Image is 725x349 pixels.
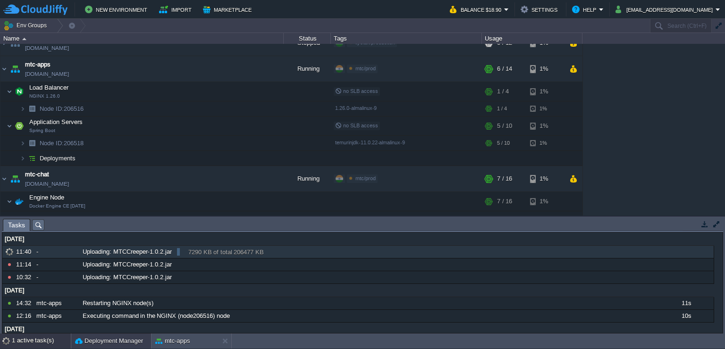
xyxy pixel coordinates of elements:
img: AMDAwAAAACH5BAEAAAAALAAAAAABAAEAAAICRAEAOw== [7,82,12,101]
span: 206644 [39,215,85,223]
div: - [34,271,79,283]
span: Engine Node [28,193,66,201]
img: AMDAwAAAACH5BAEAAAAALAAAAAABAAEAAAICRAEAOw== [20,101,25,116]
div: 11s [663,297,708,309]
div: Running [284,166,331,191]
a: Node ID:206516 [39,105,85,113]
div: 11:14 [16,258,33,271]
div: - [34,246,79,258]
div: 1% [530,116,561,135]
div: 1% [530,211,561,226]
span: Node ID: [40,140,64,147]
div: 1 / 4 [497,82,509,101]
span: NGINX 1.26.0 [29,93,60,99]
div: 12:16 [16,310,33,322]
div: 1% [530,166,561,191]
div: Name [1,33,283,44]
button: Settings [521,4,560,15]
span: temurinjdk-11.0.22-almalinux-9 [335,140,405,145]
div: 7 / 16 [497,192,512,211]
button: Env Groups [3,19,50,32]
span: Uploading: MTCCreeper-1.0.2.jar [83,248,172,256]
div: 7290 KB of total 206477 KB [179,248,273,258]
div: 10:32 [16,271,33,283]
div: [DATE] [2,323,714,335]
div: Status [284,33,330,44]
div: Running [284,56,331,82]
div: [DATE] [2,284,714,297]
span: no SLB access [335,123,378,128]
span: 206516 [39,105,85,113]
span: no SLB access [335,88,378,94]
img: CloudJiffy [3,4,67,16]
a: Node ID:206644 [39,215,85,223]
span: Application Servers [28,118,84,126]
div: 1% [530,82,561,101]
a: [DOMAIN_NAME] [25,179,69,189]
a: [DOMAIN_NAME] [25,43,69,53]
a: Application ServersSpring Boot [28,118,84,125]
div: 6 / 14 [497,56,512,82]
img: AMDAwAAAACH5BAEAAAAALAAAAAABAAEAAAICRAEAOw== [25,211,39,226]
div: 5 / 10 [497,116,512,135]
span: Restarting NGINX node(s) [83,299,153,307]
button: Deployment Manager [75,336,143,346]
div: 1% [530,192,561,211]
img: AMDAwAAAACH5BAEAAAAALAAAAAABAAEAAAICRAEAOw== [0,166,8,191]
a: Node ID:206518 [39,139,85,147]
img: AMDAwAAAACH5BAEAAAAALAAAAAABAAEAAAICRAEAOw== [13,82,26,101]
span: Tasks [8,219,25,231]
span: Docker Engine CE [DATE] [29,203,85,209]
img: AMDAwAAAACH5BAEAAAAALAAAAAABAAEAAAICRAEAOw== [20,151,25,166]
img: AMDAwAAAACH5BAEAAAAALAAAAAABAAEAAAICRAEAOw== [8,56,22,82]
div: 14:32 [16,297,33,309]
span: 1.26.0-almalinux-9 [335,105,377,111]
img: AMDAwAAAACH5BAEAAAAALAAAAAABAAEAAAICRAEAOw== [7,192,12,211]
span: Node ID: [40,215,64,222]
img: AMDAwAAAACH5BAEAAAAALAAAAAABAAEAAAICRAEAOw== [20,211,25,226]
div: Tags [331,33,481,44]
button: Balance $18.90 [450,4,504,15]
a: mtc-chat [25,170,49,179]
img: AMDAwAAAACH5BAEAAAAALAAAAAABAAEAAAICRAEAOw== [0,56,8,82]
img: AMDAwAAAACH5BAEAAAAALAAAAAABAAEAAAICRAEAOw== [13,192,26,211]
img: AMDAwAAAACH5BAEAAAAALAAAAAABAAEAAAICRAEAOw== [20,136,25,150]
a: Engine NodeDocker Engine CE [DATE] [28,194,66,201]
button: mtc-apps [155,336,190,346]
span: 206518 [39,139,85,147]
div: [DATE] [2,233,714,245]
span: Node ID: [40,105,64,112]
div: 10s [663,310,708,322]
img: AMDAwAAAACH5BAEAAAAALAAAAAABAAEAAAICRAEAOw== [22,38,26,40]
div: 1% [530,101,561,116]
div: - [34,258,79,271]
div: 7 / 16 [497,166,512,191]
span: Spring Boot [29,128,55,133]
div: mtc-apps [34,310,79,322]
a: Load BalancerNGINX 1.26.0 [28,84,70,91]
button: Import [159,4,194,15]
span: Executing command in the NGINX (node206516) node [83,312,230,320]
img: AMDAwAAAACH5BAEAAAAALAAAAAABAAEAAAICRAEAOw== [8,166,22,191]
div: mtc-apps [34,297,79,309]
img: AMDAwAAAACH5BAEAAAAALAAAAAABAAEAAAICRAEAOw== [25,136,39,150]
img: AMDAwAAAACH5BAEAAAAALAAAAAABAAEAAAICRAEAOw== [25,101,39,116]
img: AMDAwAAAACH5BAEAAAAALAAAAAABAAEAAAICRAEAOw== [13,116,26,135]
button: [EMAIL_ADDRESS][DOMAIN_NAME] [615,4,716,15]
span: Uploading: MTCCreeper-1.0.2.jar [83,273,172,282]
button: New Environment [85,4,150,15]
a: Deployments [39,154,77,162]
a: mtc-apps [25,60,51,69]
img: AMDAwAAAACH5BAEAAAAALAAAAAABAAEAAAICRAEAOw== [25,151,39,166]
div: Usage [482,33,582,44]
button: Help [572,4,599,15]
span: mtc/prod [355,66,376,71]
div: 1 / 4 [497,101,507,116]
span: [DATE] [335,215,351,221]
span: mtc/prod [355,175,376,181]
div: 1% [530,136,561,150]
